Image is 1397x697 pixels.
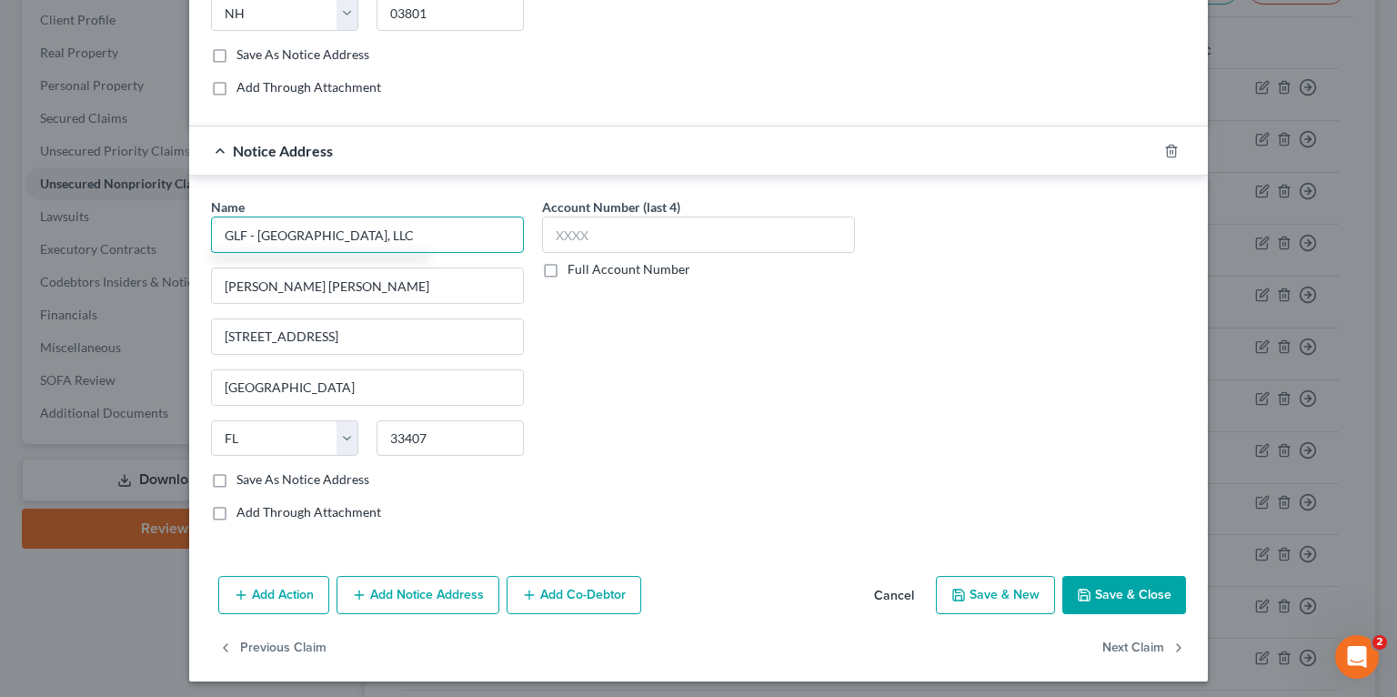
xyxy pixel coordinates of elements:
button: Save & Close [1062,576,1186,614]
input: Apt, Suite, etc... [212,319,523,354]
label: Save As Notice Address [236,470,369,489]
input: Enter zip.. [377,420,524,457]
button: Cancel [859,578,929,614]
button: Add Action [218,576,329,614]
input: Enter city... [212,370,523,405]
button: Previous Claim [218,629,327,667]
iframe: Intercom live chat [1335,635,1379,679]
label: Add Through Attachment [236,78,381,96]
span: Notice Address [233,142,333,159]
button: Add Notice Address [337,576,499,614]
input: Enter address... [212,268,523,303]
span: 2 [1372,635,1387,650]
input: Search by name... [211,217,524,253]
label: Add Through Attachment [236,503,381,521]
button: Add Co-Debtor [507,576,641,614]
label: Full Account Number [568,260,690,278]
label: Account Number (last 4) [542,197,680,217]
button: Save & New [936,576,1055,614]
span: Name [211,199,245,215]
button: Next Claim [1102,629,1186,667]
input: XXXX [542,217,855,253]
label: Save As Notice Address [236,45,369,64]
